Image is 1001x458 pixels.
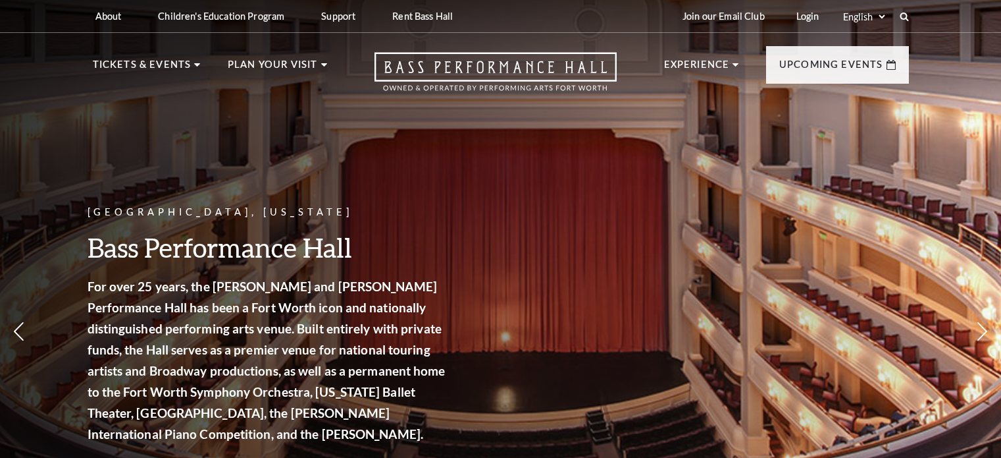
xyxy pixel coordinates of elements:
[95,11,122,22] p: About
[88,204,449,221] p: [GEOGRAPHIC_DATA], [US_STATE]
[93,57,192,80] p: Tickets & Events
[392,11,453,22] p: Rent Bass Hall
[88,279,446,442] strong: For over 25 years, the [PERSON_NAME] and [PERSON_NAME] Performance Hall has been a Fort Worth ico...
[321,11,355,22] p: Support
[840,11,887,23] select: Select:
[158,11,284,22] p: Children's Education Program
[88,231,449,264] h3: Bass Performance Hall
[664,57,730,80] p: Experience
[228,57,318,80] p: Plan Your Visit
[779,57,883,80] p: Upcoming Events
